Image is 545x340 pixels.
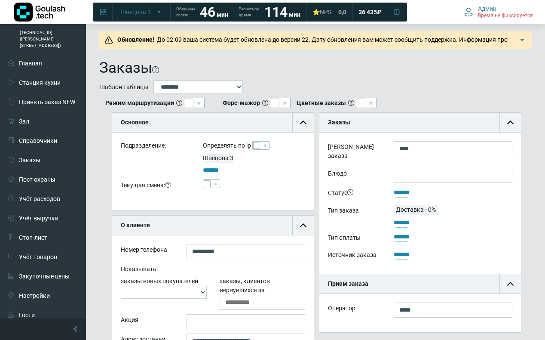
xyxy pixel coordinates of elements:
span: Доставка - 0% [394,206,438,213]
div: Статус [321,187,387,201]
img: collapse [507,119,514,126]
div: Подразделение: [114,141,196,154]
img: collapse [300,222,306,229]
span: Админ [478,5,496,12]
div: Акция [114,314,180,329]
span: До 02.09 ваша система будет обновлена до версии 22. Дату обновления вам может сообщить поддержка.... [115,36,508,52]
b: Режим маршрутизации [105,99,174,108]
span: Обещаем гостю [176,6,195,18]
button: Админ Время не фиксируется [459,3,538,21]
img: collapse [300,119,306,126]
img: collapse [507,281,514,287]
strong: 114 [264,4,288,20]
div: Показывать: [114,263,312,277]
b: Основное [121,119,149,126]
img: Логотип компании Goulash.tech [14,3,65,22]
span: мин [289,11,300,18]
label: Шаблон таблицы [99,83,148,92]
label: [PERSON_NAME] заказа [321,141,387,164]
span: Швецова 3 [203,155,233,161]
b: Цветные заказы [297,99,346,108]
img: Подробнее [518,36,527,44]
span: Время не фиксируется [478,12,533,19]
span: мин [217,11,228,18]
b: Обновление! [117,36,154,43]
span: 36 435 [358,8,377,16]
button: Швецова 3 [115,5,168,19]
div: Источник заказа [321,249,387,263]
div: Номер телефона [114,244,180,259]
a: 36 435 ₽ [353,4,386,20]
strong: 46 [200,4,215,20]
div: Тип заказа [321,205,387,228]
a: ⭐NPS 0,0 [307,4,352,20]
div: ⭐ [312,8,331,16]
h1: Заказы [99,59,152,77]
div: Текущая смена: [114,179,196,193]
b: О клиенте [121,222,150,229]
label: Блюдо [321,168,387,183]
span: 0,0 [338,8,346,16]
span: NPS [320,9,331,15]
span: Расчетное время [239,6,259,18]
span: ₽ [377,8,381,16]
b: Заказы [328,119,350,126]
div: заказы новых покупателей [114,277,213,310]
div: заказы, клиентов вернувшихся за [213,277,312,310]
a: Обещаем гостю 46 мин Расчетное время 114 мин [171,4,306,20]
label: Оператор [328,304,355,313]
b: Прием заказа [328,280,368,287]
img: Предупреждение [104,36,113,44]
b: Форс-мажор [223,99,260,108]
span: Швецова 3 [120,8,151,16]
div: Тип оплаты [321,232,387,245]
label: Определять по ip [203,141,251,150]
